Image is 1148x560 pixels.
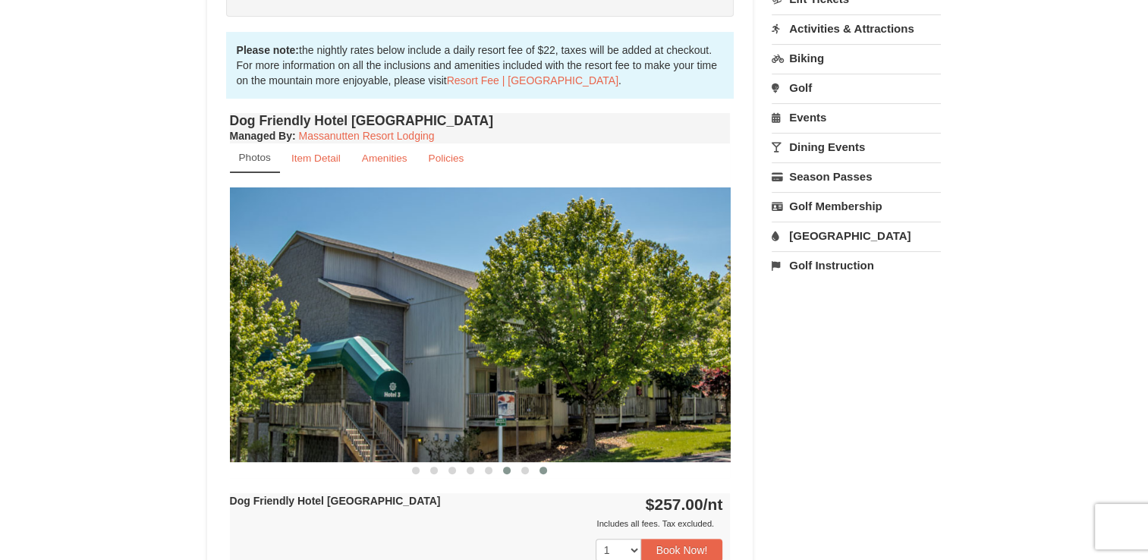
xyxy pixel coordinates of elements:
[237,44,299,56] strong: Please note:
[646,496,723,513] strong: $257.00
[772,133,941,161] a: Dining Events
[230,143,280,173] a: Photos
[230,113,731,128] h4: Dog Friendly Hotel [GEOGRAPHIC_DATA]
[772,162,941,190] a: Season Passes
[772,222,941,250] a: [GEOGRAPHIC_DATA]
[230,130,296,142] strong: :
[352,143,417,173] a: Amenities
[772,103,941,131] a: Events
[447,74,618,87] a: Resort Fee | [GEOGRAPHIC_DATA]
[239,152,271,163] small: Photos
[772,192,941,220] a: Golf Membership
[418,143,473,173] a: Policies
[772,74,941,102] a: Golf
[291,153,341,164] small: Item Detail
[230,130,292,142] span: Managed By
[281,143,351,173] a: Item Detail
[226,32,734,99] div: the nightly rates below include a daily resort fee of $22, taxes will be added at checkout. For m...
[703,496,723,513] span: /nt
[230,495,441,507] strong: Dog Friendly Hotel [GEOGRAPHIC_DATA]
[428,153,464,164] small: Policies
[362,153,407,164] small: Amenities
[772,14,941,42] a: Activities & Attractions
[772,44,941,72] a: Biking
[230,187,731,461] img: 18876286-38-67a0a055.jpg
[230,516,723,531] div: Includes all fees. Tax excluded.
[772,251,941,279] a: Golf Instruction
[299,130,435,142] a: Massanutten Resort Lodging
